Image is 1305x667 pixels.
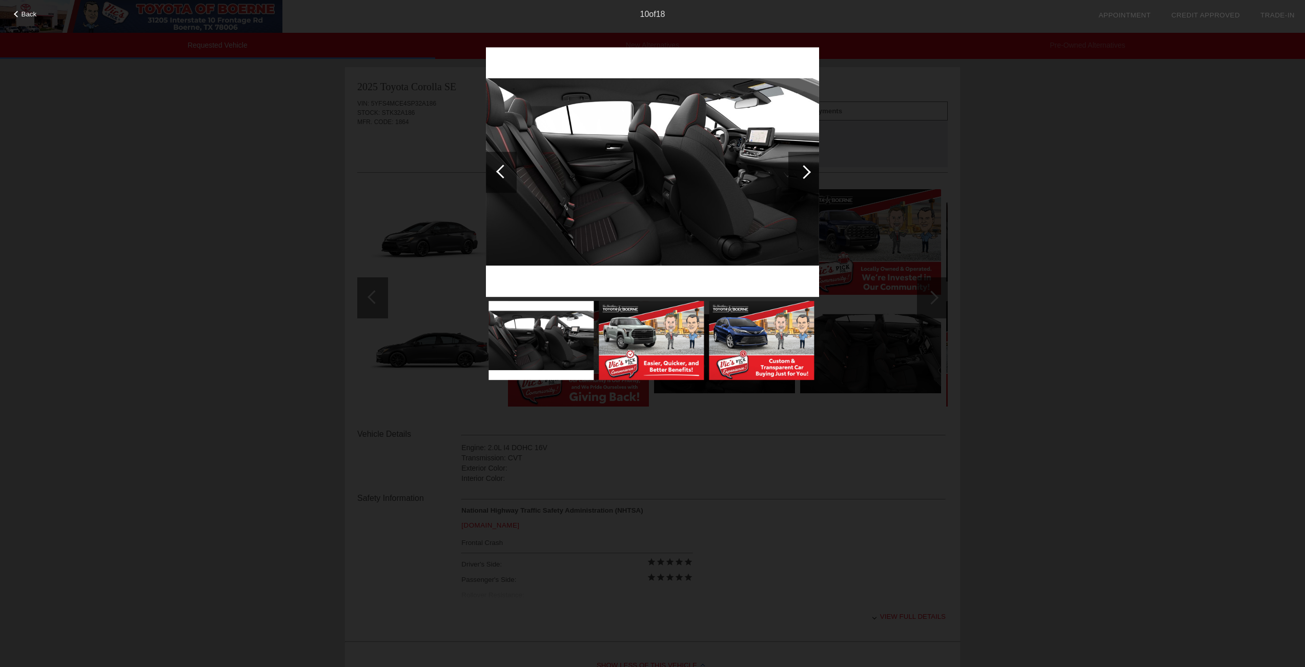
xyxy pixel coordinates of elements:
a: Appointment [1098,11,1151,19]
img: image.aspx [488,301,594,380]
span: Back [22,10,37,18]
a: Trade-In [1260,11,1295,19]
span: 10 [640,10,649,18]
img: image.aspx [486,47,819,297]
span: 18 [656,10,665,18]
img: image.aspx [709,301,814,380]
img: image.aspx [599,301,704,380]
a: Credit Approved [1171,11,1240,19]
